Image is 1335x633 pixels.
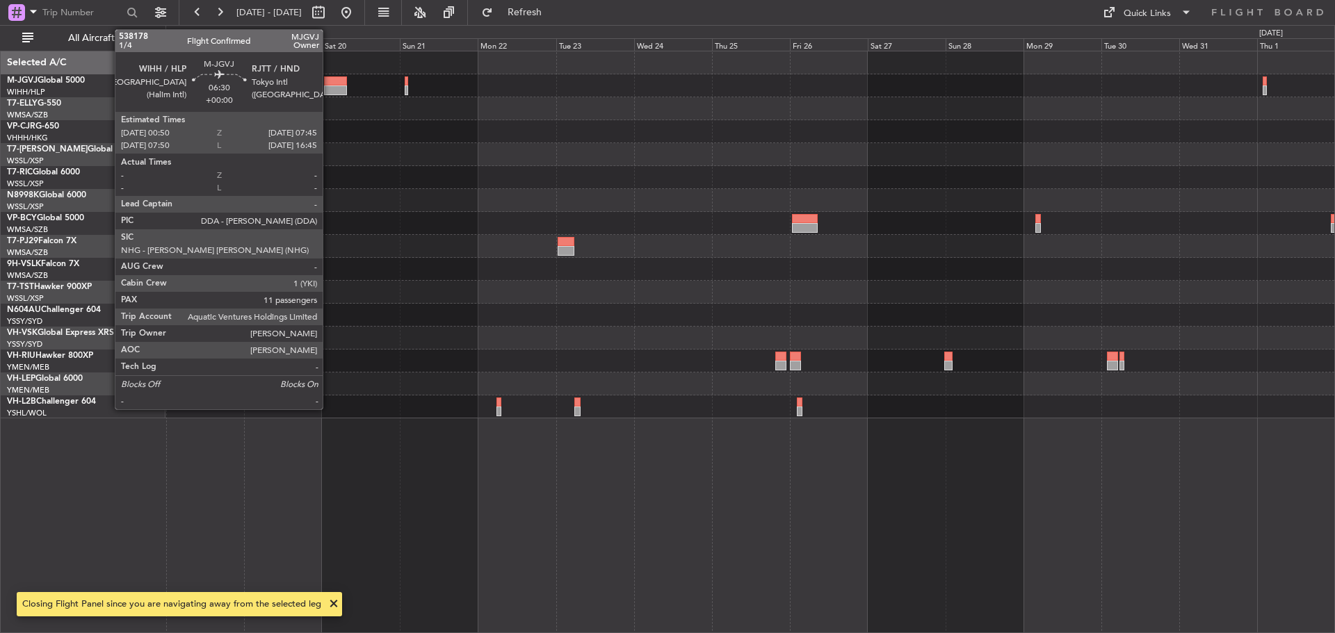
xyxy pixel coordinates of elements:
[1096,1,1199,24] button: Quick Links
[475,1,558,24] button: Refresh
[7,408,47,418] a: YSHL/WOL
[7,283,34,291] span: T7-TST
[7,283,92,291] a: T7-TSTHawker 900XP
[7,156,44,166] a: WSSL/XSP
[400,38,478,51] div: Sun 21
[7,270,48,281] a: WMSA/SZB
[7,362,49,372] a: YMEN/MEB
[7,145,135,154] a: T7-[PERSON_NAME]Global 7500
[236,6,302,19] span: [DATE] - [DATE]
[7,133,48,143] a: VHHH/HKG
[7,214,84,222] a: VP-BCYGlobal 5000
[166,38,244,51] div: Thu 18
[496,8,554,17] span: Refresh
[7,306,41,314] span: N604AU
[1179,38,1257,51] div: Wed 31
[7,76,85,85] a: M-JGVJGlobal 5000
[15,27,151,49] button: All Aircraft
[7,110,48,120] a: WMSA/SZB
[7,168,33,176] span: T7-RIC
[7,397,96,406] a: VH-L2BChallenger 604
[7,168,80,176] a: T7-RICGlobal 6000
[634,38,712,51] div: Wed 24
[7,237,76,245] a: T7-PJ29Falcon 7X
[36,33,147,43] span: All Aircraft
[7,329,38,337] span: VH-VSK
[7,260,79,268] a: 9H-VSLKFalcon 7X
[7,179,44,189] a: WSSL/XSP
[7,122,59,131] a: VP-CJRG-650
[7,99,61,108] a: T7-ELLYG-550
[7,224,48,235] a: WMSA/SZB
[168,28,192,40] div: [DATE]
[322,38,400,51] div: Sat 20
[7,191,39,199] span: N8998K
[790,38,868,51] div: Fri 26
[7,385,49,395] a: YMEN/MEB
[7,122,35,131] span: VP-CJR
[1259,28,1283,40] div: [DATE]
[7,375,35,383] span: VH-LEP
[1101,38,1179,51] div: Tue 30
[7,76,38,85] span: M-JGVJ
[7,202,44,212] a: WSSL/XSP
[7,339,42,350] a: YSSY/SYD
[7,99,38,108] span: T7-ELLY
[556,38,634,51] div: Tue 23
[7,316,42,327] a: YSSY/SYD
[7,214,37,222] span: VP-BCY
[7,352,35,360] span: VH-RIU
[7,191,86,199] a: N8998KGlobal 6000
[7,306,101,314] a: N604AUChallenger 604
[7,260,41,268] span: 9H-VSLK
[868,38,946,51] div: Sat 27
[42,2,122,23] input: Trip Number
[478,38,556,51] div: Mon 22
[1124,7,1171,21] div: Quick Links
[22,598,321,611] div: Closing Flight Panel since you are navigating away from the selected leg
[1023,38,1101,51] div: Mon 29
[7,145,88,154] span: T7-[PERSON_NAME]
[712,38,790,51] div: Thu 25
[7,87,45,97] a: WIHH/HLP
[7,247,48,258] a: WMSA/SZB
[1257,38,1335,51] div: Thu 1
[244,38,322,51] div: Fri 19
[7,352,93,360] a: VH-RIUHawker 800XP
[946,38,1023,51] div: Sun 28
[7,293,44,304] a: WSSL/XSP
[7,375,83,383] a: VH-LEPGlobal 6000
[7,237,38,245] span: T7-PJ29
[7,397,36,406] span: VH-L2B
[7,329,114,337] a: VH-VSKGlobal Express XRS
